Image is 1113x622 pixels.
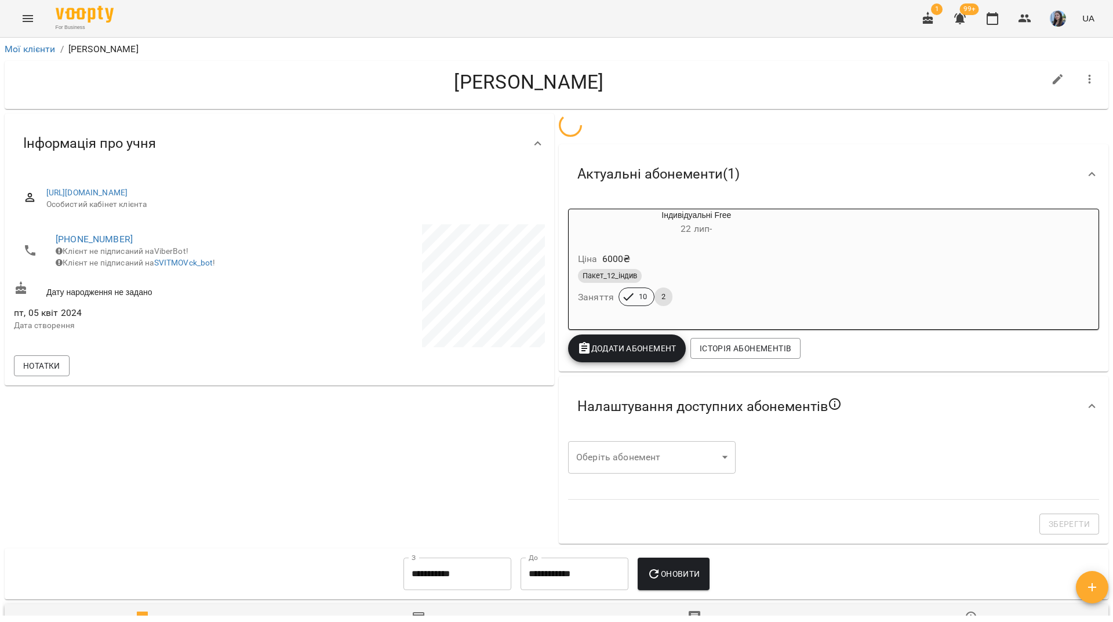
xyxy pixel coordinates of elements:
[68,42,139,56] p: [PERSON_NAME]
[1050,10,1066,27] img: b6e1badff8a581c3b3d1def27785cccf.jpg
[578,289,614,305] h6: Заняття
[23,134,156,152] span: Інформація про учня
[14,70,1044,94] h4: [PERSON_NAME]
[14,306,277,320] span: пт, 05 квіт 2024
[14,320,277,332] p: Дата створення
[690,338,801,359] button: Історія абонементів
[559,144,1108,204] div: Актуальні абонементи(1)
[14,355,70,376] button: Нотатки
[568,334,686,362] button: Додати Абонемент
[960,3,979,15] span: 99+
[5,114,554,173] div: Інформація про учня
[46,199,536,210] span: Особистий кабінет клієнта
[602,252,631,266] p: 6000 ₴
[12,279,279,300] div: Дату народження не задано
[56,6,114,23] img: Voopty Logo
[647,567,700,581] span: Оновити
[632,292,654,302] span: 10
[56,24,114,31] span: For Business
[14,5,42,32] button: Menu
[577,341,676,355] span: Додати Абонемент
[559,376,1108,437] div: Налаштування доступних абонементів
[577,397,842,416] span: Налаштування доступних абонементів
[5,42,1108,56] nav: breadcrumb
[1082,12,1094,24] span: UA
[578,251,598,267] h6: Ціна
[569,209,824,237] div: Індивідуальні Free
[654,292,672,302] span: 2
[23,359,60,373] span: Нотатки
[5,43,56,54] a: Мої клієнти
[56,246,188,256] span: Клієнт не підписаний на ViberBot!
[931,3,943,15] span: 1
[681,223,712,234] span: 22 лип -
[56,258,216,267] span: Клієнт не підписаний на !
[56,234,133,245] a: [PHONE_NUMBER]
[568,441,736,474] div: ​
[1078,8,1099,29] button: UA
[577,165,740,183] span: Актуальні абонементи ( 1 )
[60,42,64,56] li: /
[569,209,824,320] button: Індивідуальні Free22 лип- Ціна6000₴Пакет_12_індивЗаняття102
[578,271,642,281] span: Пакет_12_індив
[154,258,213,267] a: SVITMOVck_bot
[46,188,128,197] a: [URL][DOMAIN_NAME]
[828,397,842,411] svg: Якщо не обрано жодного, клієнт зможе побачити всі публічні абонементи
[700,341,791,355] span: Історія абонементів
[638,558,709,590] button: Оновити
